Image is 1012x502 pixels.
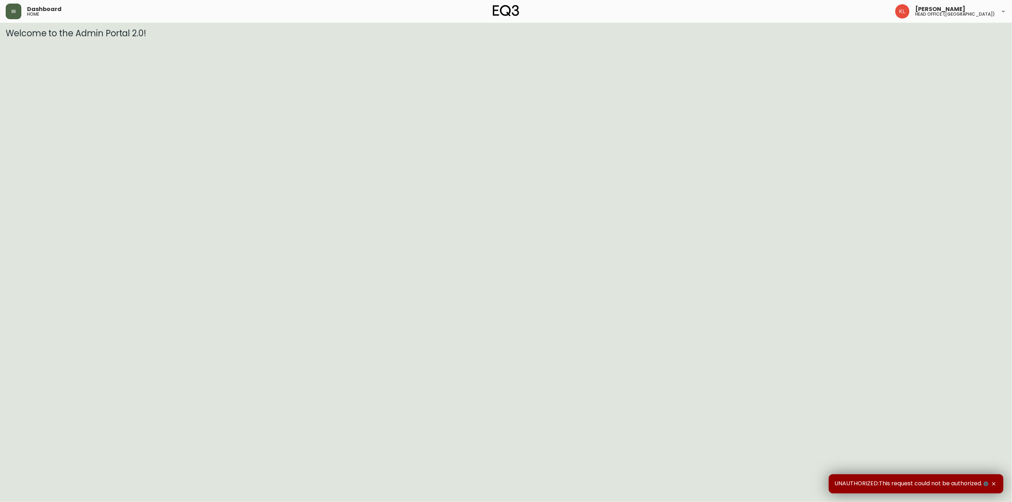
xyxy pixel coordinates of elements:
[27,12,39,16] h5: home
[915,12,995,16] h5: head office ([GEOGRAPHIC_DATA])
[493,5,519,16] img: logo
[834,480,990,488] span: UNAUTHORIZED:This request could not be authorized.
[895,4,910,18] img: 2c0c8aa7421344cf0398c7f872b772b5
[915,6,965,12] span: [PERSON_NAME]
[6,28,1006,38] h3: Welcome to the Admin Portal 2.0!
[27,6,62,12] span: Dashboard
